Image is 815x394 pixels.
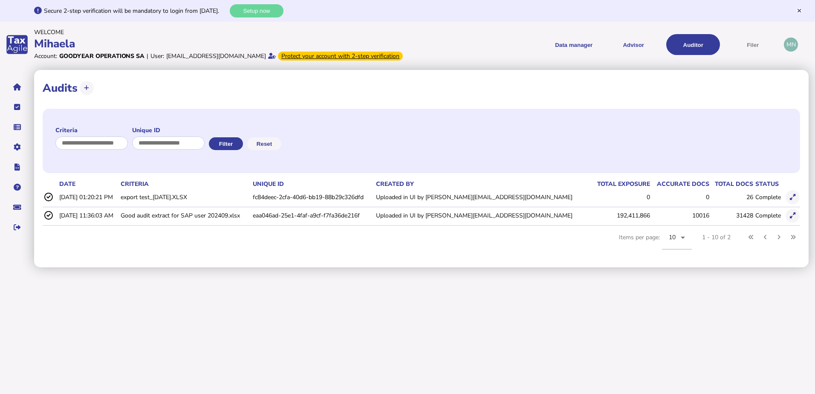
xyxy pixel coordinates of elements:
[150,52,164,60] div: User:
[607,34,660,55] button: Shows a dropdown of VAT Advisor options
[710,207,754,224] td: 31428
[55,126,128,134] label: Criteria
[710,188,754,206] td: 26
[230,4,283,17] button: Setup now
[374,207,590,224] td: Uploaded in UI by [PERSON_NAME][EMAIL_ADDRESS][DOMAIN_NAME]
[119,188,251,206] td: export test_[DATE].XLSX
[34,52,57,60] div: Account:
[409,34,780,55] menu: navigate products
[784,38,798,52] div: Profile settings
[702,233,731,241] div: 1 - 10 of 2
[726,34,780,55] button: Filer
[619,226,692,259] div: Items per page:
[8,198,26,216] button: Raise a support ticket
[786,190,800,204] button: Show in modal
[119,180,251,188] th: Criteria
[754,207,784,224] td: Complete
[34,36,405,51] div: Mihaela
[754,188,784,206] td: Complete
[710,180,754,188] th: total docs
[59,52,145,60] div: Goodyear Operations SA
[8,78,26,96] button: Home
[58,180,119,188] th: date
[666,34,720,55] button: Auditor
[590,180,650,188] th: total exposure
[132,126,205,134] label: Unique ID
[547,34,601,55] button: Shows a dropdown of Data manager options
[650,207,710,224] td: 10016
[8,118,26,136] button: Data manager
[758,230,772,244] button: Previous page
[8,218,26,236] button: Sign out
[669,233,676,241] span: 10
[251,207,374,224] td: eaa046ad-25e1-4faf-a9cf-f7fa36de216f
[8,98,26,116] button: Tasks
[278,52,403,61] div: From Oct 1, 2025, 2-step verification will be required to login. Set it up now...
[786,230,800,244] button: Last page
[44,7,228,15] div: Secure 2-step verification will be mandatory to login from [DATE].
[166,52,266,60] div: [EMAIL_ADDRESS][DOMAIN_NAME]
[147,52,148,60] div: |
[251,180,374,188] th: Unique id
[58,188,119,206] td: [DATE] 01:20:21 PM
[119,207,251,224] td: Good audit extract for SAP user 202409.xlsx
[374,180,590,188] th: Created by
[209,137,243,150] button: Filter
[590,207,650,224] td: 192,411,866
[43,81,78,96] h1: Audits
[650,188,710,206] td: 0
[8,138,26,156] button: Manage settings
[58,207,119,224] td: [DATE] 11:36:03 AM
[786,209,800,223] button: Show in modal
[772,230,786,244] button: Next page
[754,180,784,188] th: status
[590,188,650,206] td: 0
[8,158,26,176] button: Developer hub links
[251,188,374,206] td: fc84deec-2cfa-40d6-bb19-88b29c326dfd
[34,28,405,36] div: Welcome
[662,226,692,259] mat-form-field: Change page size
[247,137,281,150] button: Reset
[8,178,26,196] button: Help pages
[796,8,802,14] button: Hide message
[374,188,590,206] td: Uploaded in UI by [PERSON_NAME][EMAIL_ADDRESS][DOMAIN_NAME]
[268,53,276,59] i: Email verified
[80,81,94,95] button: Upload transactions
[650,180,710,188] th: accurate docs
[744,230,758,244] button: First page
